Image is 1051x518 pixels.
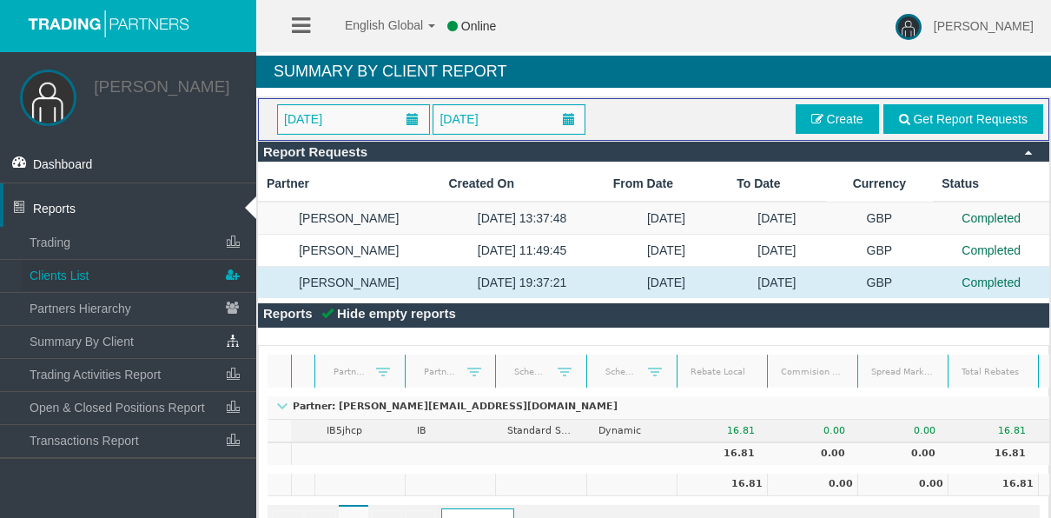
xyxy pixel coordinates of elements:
[413,360,467,383] a: Partnership Type
[948,442,1038,465] td: 16.81
[405,420,495,442] td: IB
[322,360,376,383] a: Partnership
[605,235,729,267] td: [DATE]
[728,166,825,202] th: To Date
[322,18,423,32] span: English Global
[440,202,604,235] td: [DATE] 13:37:48
[22,293,256,324] a: Partners Hierarchy
[728,235,825,267] td: [DATE]
[256,56,1051,88] h4: Summary By Client Report
[434,107,483,131] span: [DATE]
[586,420,677,442] td: Dynamic
[770,361,855,384] a: Commision Markup
[857,442,948,465] td: 0.00
[314,420,405,442] td: IB5jhcp
[951,361,1036,384] a: Total Rebates
[263,144,367,159] span: Report Requests
[258,202,440,235] td: [PERSON_NAME]
[22,392,256,423] a: Open & Closed Positions Report
[22,227,256,258] a: Trading
[948,420,1038,442] td: 16.81
[258,267,440,299] td: [PERSON_NAME]
[605,166,729,202] th: From Date
[679,361,764,384] a: Rebate Local
[605,267,729,299] td: [DATE]
[258,166,440,202] th: Partner
[30,401,205,415] span: Open & Closed Positions Report
[33,202,76,216] span: Reports
[826,267,934,299] td: GBP
[30,269,89,282] span: Clients List
[861,361,946,384] a: Spread Markup
[896,14,922,40] img: user-image
[22,9,195,37] img: logo.svg
[30,335,134,349] span: Summary By Client
[933,166,1049,202] th: Status
[279,107,327,131] span: [DATE]
[495,420,585,442] td: Standard Spread
[440,235,604,267] td: [DATE] 11:49:45
[461,19,496,33] span: Online
[826,166,934,202] td: Currency
[933,267,1049,299] td: Completed
[30,236,70,249] span: Trading
[94,77,229,96] a: [PERSON_NAME]
[22,260,256,291] a: Clients List
[677,474,767,496] td: 16.81
[826,202,934,235] td: GBP
[728,202,825,235] td: [DATE]
[440,166,604,202] th: Created On
[263,306,313,321] span: Reports
[677,420,767,442] td: 16.81
[440,267,604,299] td: [DATE] 19:37:21
[826,235,934,267] td: GBP
[22,359,256,390] a: Trading Activities Report
[728,267,825,299] td: [DATE]
[767,474,857,496] td: 0.00
[827,112,863,126] span: Create
[258,235,440,267] td: [PERSON_NAME]
[30,302,131,315] span: Partners Hierarchy
[857,474,948,496] td: 0.00
[30,368,161,382] span: Trading Activities Report
[30,434,139,448] span: Transactions Report
[913,112,1028,126] span: Get Report Requests
[594,360,648,383] a: Scheme Type
[857,420,948,442] td: 0.00
[933,202,1049,235] td: Completed
[605,202,729,235] td: [DATE]
[504,360,558,383] a: Scheme
[337,306,456,321] span: Hide empty reports
[33,157,93,171] span: Dashboard
[677,442,767,465] td: 16.81
[767,420,857,442] td: 0.00
[767,442,857,465] td: 0.00
[22,425,256,456] a: Transactions Report
[934,19,1034,33] span: [PERSON_NAME]
[933,235,1049,267] td: Completed
[268,402,623,413] p: Partner: [PERSON_NAME][EMAIL_ADDRESS][DOMAIN_NAME]
[948,474,1038,496] td: 16.81
[22,326,256,357] a: Summary By Client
